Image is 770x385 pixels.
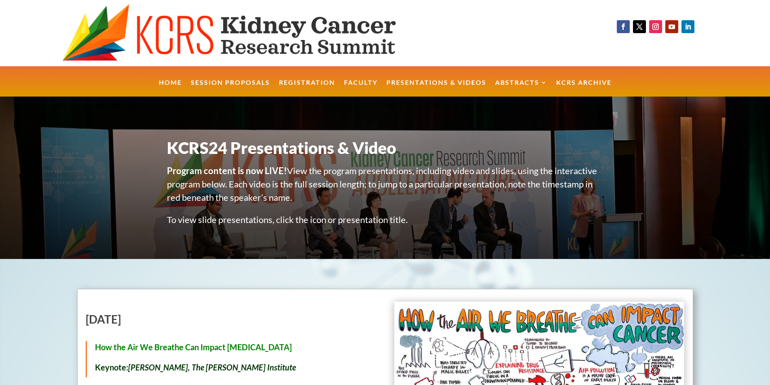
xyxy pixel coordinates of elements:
a: Abstracts [495,80,547,97]
a: Faculty [344,80,378,97]
strong: How the Air We Breathe Can Impact [MEDICAL_DATA] [95,342,292,352]
span: To view slide presentations, click the icon or presentation title. [167,214,408,225]
span: View the program presentations, including video and slides, using the interactive program below. ... [167,165,597,203]
a: Follow on Instagram [649,20,662,33]
a: Follow on X [633,20,646,33]
a: Home [159,80,182,97]
a: Follow on Youtube [665,20,678,33]
a: Session Proposals [191,80,270,97]
a: Registration [279,80,335,97]
em: [PERSON_NAME], The [PERSON_NAME] Institute [128,362,296,372]
a: Follow on Facebook [617,20,630,33]
span: Keynote: [95,362,296,372]
h2: [DATE] [86,313,376,329]
span: KCRS24 Presentations & Video [167,138,396,158]
a: Follow on LinkedIn [681,20,694,33]
a: KCRS Archive [556,80,612,97]
img: KCRS generic logo wide [62,4,437,62]
strong: Program content is now LIVE! [167,165,287,176]
a: Presentations & Videos [386,80,486,97]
